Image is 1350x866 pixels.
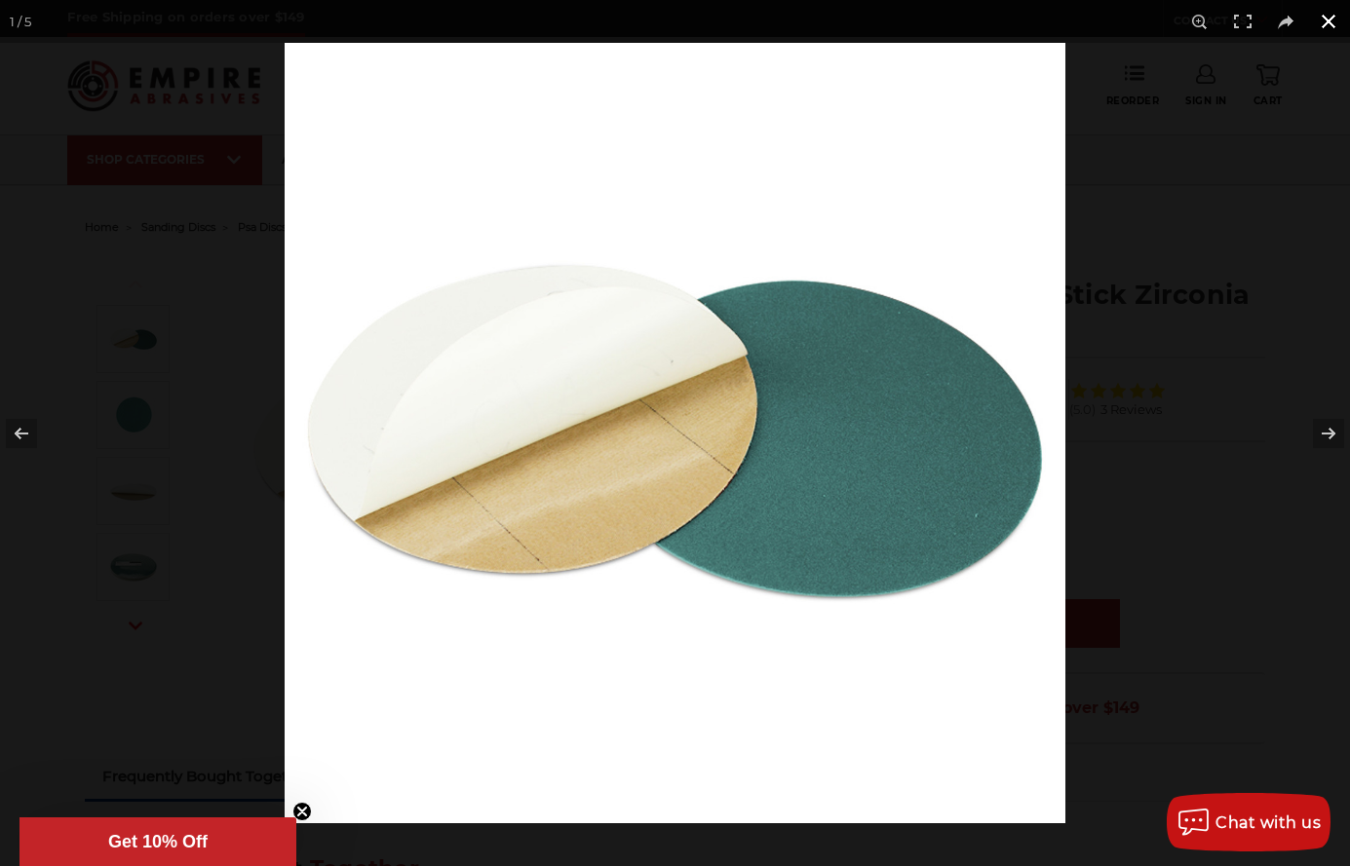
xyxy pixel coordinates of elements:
[292,802,312,821] button: Close teaser
[285,43,1065,823] img: Self_Adhesive_Zirconia_Cloth_Backed_Sanding_Disc__61884.1598379705.jpg
[1215,813,1321,832] span: Chat with us
[19,817,296,866] div: Get 10% OffClose teaser
[1167,793,1331,851] button: Chat with us
[108,832,208,851] span: Get 10% Off
[1282,385,1350,482] button: Next (arrow right)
